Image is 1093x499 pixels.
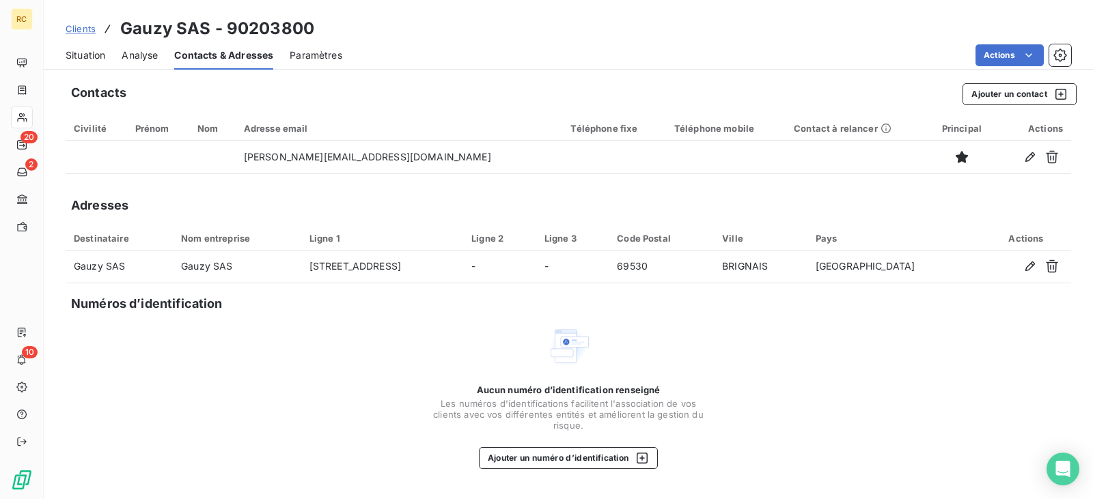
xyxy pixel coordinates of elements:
[674,123,777,134] div: Téléphone mobile
[976,44,1044,66] button: Actions
[301,251,463,283] td: [STREET_ADDRESS]
[173,251,301,283] td: Gauzy SAS
[11,8,33,30] div: RC
[236,141,563,173] td: [PERSON_NAME][EMAIL_ADDRESS][DOMAIN_NAME]
[479,447,659,469] button: Ajouter un numéro d’identification
[25,158,38,171] span: 2
[71,294,223,313] h5: Numéros d’identification
[181,233,293,244] div: Nom entreprise
[66,251,173,283] td: Gauzy SAS
[122,48,158,62] span: Analyse
[1047,453,1079,485] div: Open Intercom Messenger
[120,16,314,41] h3: Gauzy SAS - 90203800
[816,233,973,244] div: Pays
[807,251,981,283] td: [GEOGRAPHIC_DATA]
[11,469,33,491] img: Logo LeanPay
[290,48,342,62] span: Paramètres
[74,123,119,134] div: Civilité
[471,233,528,244] div: Ligne 2
[22,346,38,358] span: 10
[963,83,1077,105] button: Ajouter un contact
[536,251,609,283] td: -
[1005,123,1063,134] div: Actions
[989,233,1063,244] div: Actions
[71,196,128,215] h5: Adresses
[66,23,96,34] span: Clients
[935,123,988,134] div: Principal
[570,123,657,134] div: Téléphone fixe
[722,233,799,244] div: Ville
[609,251,714,283] td: 69530
[66,48,105,62] span: Situation
[544,233,601,244] div: Ligne 3
[546,324,590,368] img: Empty state
[794,123,919,134] div: Contact à relancer
[617,233,706,244] div: Code Postal
[244,123,555,134] div: Adresse email
[135,123,182,134] div: Prénom
[309,233,455,244] div: Ligne 1
[197,123,227,134] div: Nom
[66,22,96,35] a: Clients
[74,233,165,244] div: Destinataire
[174,48,273,62] span: Contacts & Adresses
[71,83,126,102] h5: Contacts
[20,131,38,143] span: 20
[477,384,661,395] span: Aucun numéro d’identification renseigné
[432,398,705,431] span: Les numéros d'identifications facilitent l'association de vos clients avec vos différentes entité...
[463,251,536,283] td: -
[714,251,807,283] td: BRIGNAIS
